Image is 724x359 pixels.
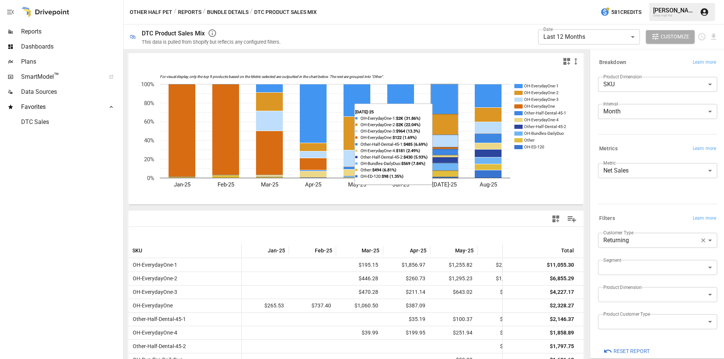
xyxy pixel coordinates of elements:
span: $100.37 [434,313,474,326]
button: Customize [646,30,695,44]
div: Returning [598,233,712,248]
text: Feb-25 [218,181,234,188]
text: [DATE]-25 [432,181,457,188]
div: $4,227.17 [550,286,574,299]
span: $643.02 [434,286,474,299]
span: $470.28 [340,286,379,299]
span: $211.14 [481,340,521,353]
div: $2,146.37 [550,313,574,326]
text: OH-EverydayOne-4 [524,118,558,122]
span: Data Sources [21,87,122,96]
text: 60% [144,118,154,125]
div: $1,797.75 [550,340,574,353]
label: Product Dimension [603,73,641,80]
button: Download report [709,32,718,41]
text: OH-EverydayOne-1 [524,84,558,89]
div: $11,055.30 [547,258,574,272]
text: OH-EverydayOne-2 [524,90,558,95]
label: Interval [603,101,618,107]
button: Reports [178,8,201,17]
span: Last 12 Months [543,33,585,40]
text: Other-Half-Dental-45-2 [524,124,566,129]
text: For visual display, only the top 9 products based on the Metric selected are outputted in the cha... [160,75,384,79]
span: $281.52 [481,326,521,339]
text: 20% [144,156,154,163]
text: OH-ED-120 [524,145,544,150]
span: Plans [21,57,122,66]
text: 80% [144,100,154,107]
div: Other Half Pet [653,14,695,17]
h6: Metrics [599,145,618,153]
label: Date [543,26,553,32]
span: $737.40 [293,299,332,312]
span: SmartModel [21,72,101,81]
text: OH-EverydayOne-3 [524,97,558,102]
span: $1,060.50 [340,299,379,312]
text: Mar-25 [261,181,278,188]
text: Other-Half-Dental-45-1 [524,111,566,116]
span: Reports [21,27,122,36]
div: / [250,8,253,17]
span: $387.09 [387,299,426,312]
span: SKU [132,247,143,254]
span: $1,235.65 [481,272,521,285]
span: Customize [661,32,689,41]
span: Favorites [21,102,101,112]
div: / [174,8,176,17]
span: $2,103.70 [481,258,521,272]
text: Other [524,138,535,143]
label: Product Customer Type [603,311,650,317]
span: 581 Credits [611,8,641,17]
span: Learn more [693,215,716,222]
h6: Breakdown [599,58,626,67]
span: $446.28 [340,272,379,285]
span: Feb-25 [315,247,332,254]
span: $260.73 [387,272,426,285]
span: Dashboards [21,42,122,51]
div: $6,855.29 [550,272,574,285]
div: Total [561,247,574,254]
span: OH-EverydayOne-3 [130,289,177,295]
button: 581Credits [597,5,644,19]
text: 40% [144,137,154,144]
span: $1,255.82 [434,258,474,272]
span: $1,856.97 [387,258,426,272]
text: Jun-25 [393,181,409,188]
div: DTC Product Sales Mix [142,30,205,37]
span: Jan-25 [268,247,285,254]
text: 100% [141,81,154,88]
span: $265.53 [245,299,285,312]
text: OH-Bundles-DailyDuo [524,131,564,136]
button: Manage Columns [563,211,580,228]
text: OH-EverydayOne [524,104,555,109]
button: Schedule report [698,32,706,41]
span: $35.19 [387,313,426,326]
div: Month [598,104,717,119]
label: Customer Type [603,229,633,236]
label: Segment [603,257,621,263]
span: $39.99 [340,326,379,339]
div: [PERSON_NAME] [653,7,695,14]
span: Other-Half-Dental-45-1 [130,316,186,322]
span: OH-EverydayOne-4 [130,330,177,336]
span: ™ [54,71,59,81]
label: Product Dimension [603,284,641,290]
text: Jan-25 [174,181,190,188]
span: Apr-25 [410,247,426,254]
span: $195.15 [340,258,379,272]
span: Other-Half-Dental-45-2 [130,343,186,349]
span: $317.82 [481,286,521,299]
text: 0% [147,175,154,182]
span: OH-EverydayOne [130,302,173,309]
span: $184.66 [481,313,521,326]
span: $1,295.23 [434,272,474,285]
div: This data is pulled from Shopify but reflects any configured filters. [142,39,281,45]
text: May-25 [348,181,366,188]
div: $2,328.27 [550,299,574,312]
text: Aug-25 [480,181,497,188]
button: Other Half Pet [130,8,172,17]
text: Apr-25 [305,181,321,188]
div: A chart. [129,69,578,205]
span: Mar-25 [362,247,379,254]
h6: Filters [599,214,615,223]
